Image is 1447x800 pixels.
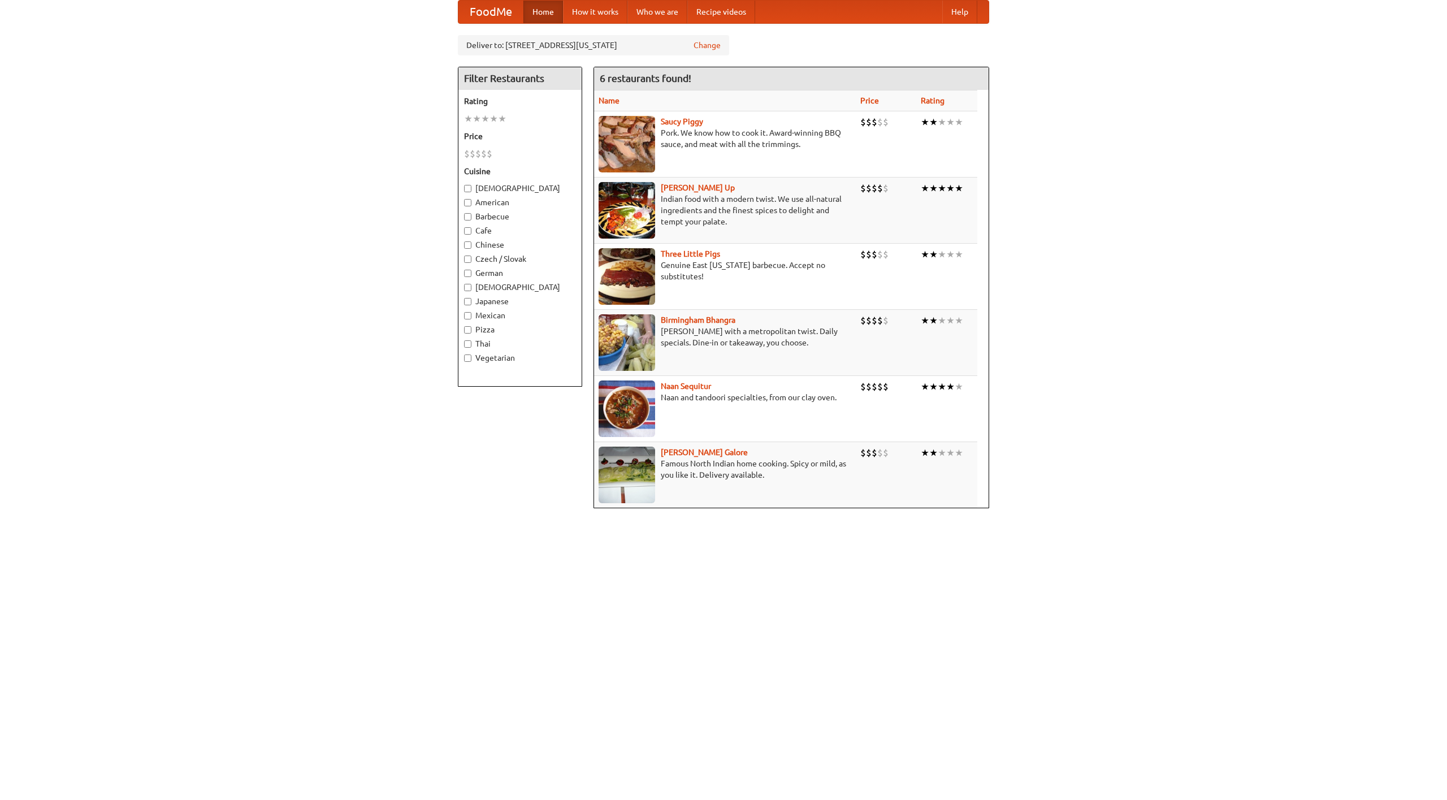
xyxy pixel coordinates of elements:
[883,248,889,261] li: $
[464,256,471,263] input: Czech / Slovak
[946,447,955,459] li: ★
[955,116,963,128] li: ★
[872,182,877,194] li: $
[860,314,866,327] li: $
[694,40,721,51] a: Change
[872,447,877,459] li: $
[464,131,576,142] h5: Price
[938,380,946,393] li: ★
[600,73,691,84] ng-pluralize: 6 restaurants found!
[872,314,877,327] li: $
[883,447,889,459] li: $
[464,185,471,192] input: [DEMOGRAPHIC_DATA]
[883,116,889,128] li: $
[883,182,889,194] li: $
[929,248,938,261] li: ★
[938,314,946,327] li: ★
[464,199,471,206] input: American
[872,248,877,261] li: $
[481,148,487,160] li: $
[481,113,489,125] li: ★
[866,248,872,261] li: $
[866,380,872,393] li: $
[599,380,655,437] img: naansequitur.jpg
[687,1,755,23] a: Recipe videos
[464,267,576,279] label: German
[464,326,471,334] input: Pizza
[866,447,872,459] li: $
[877,182,883,194] li: $
[883,380,889,393] li: $
[464,324,576,335] label: Pizza
[470,148,475,160] li: $
[877,314,883,327] li: $
[938,116,946,128] li: ★
[599,248,655,305] img: littlepigs.jpg
[464,296,576,307] label: Japanese
[458,67,582,90] h4: Filter Restaurants
[464,352,576,364] label: Vegetarian
[860,182,866,194] li: $
[464,211,576,222] label: Barbecue
[661,117,703,126] a: Saucy Piggy
[955,380,963,393] li: ★
[929,182,938,194] li: ★
[921,314,929,327] li: ★
[599,193,851,227] p: Indian food with a modern twist. We use all-natural ingredients and the finest spices to delight ...
[877,380,883,393] li: $
[661,183,735,192] a: [PERSON_NAME] Up
[921,182,929,194] li: ★
[929,447,938,459] li: ★
[473,113,481,125] li: ★
[599,458,851,481] p: Famous North Indian home cooking. Spicy or mild, as you like it. Delivery available.
[877,447,883,459] li: $
[921,96,945,105] a: Rating
[464,166,576,177] h5: Cuisine
[866,182,872,194] li: $
[599,447,655,503] img: currygalore.jpg
[464,241,471,249] input: Chinese
[498,113,506,125] li: ★
[458,1,523,23] a: FoodMe
[921,380,929,393] li: ★
[464,312,471,319] input: Mexican
[661,249,720,258] a: Three Little Pigs
[929,116,938,128] li: ★
[464,239,576,250] label: Chinese
[464,113,473,125] li: ★
[464,310,576,321] label: Mexican
[866,314,872,327] li: $
[877,116,883,128] li: $
[464,148,470,160] li: $
[464,284,471,291] input: [DEMOGRAPHIC_DATA]
[464,225,576,236] label: Cafe
[860,447,866,459] li: $
[661,448,748,457] a: [PERSON_NAME] Galore
[938,182,946,194] li: ★
[464,213,471,220] input: Barbecue
[946,248,955,261] li: ★
[464,282,576,293] label: [DEMOGRAPHIC_DATA]
[464,298,471,305] input: Japanese
[946,182,955,194] li: ★
[946,380,955,393] li: ★
[599,116,655,172] img: saucy.jpg
[599,260,851,282] p: Genuine East [US_STATE] barbecue. Accept no substitutes!
[929,380,938,393] li: ★
[860,96,879,105] a: Price
[877,248,883,261] li: $
[599,182,655,239] img: curryup.jpg
[464,253,576,265] label: Czech / Slovak
[563,1,627,23] a: How it works
[661,382,711,391] b: Naan Sequitur
[866,116,872,128] li: $
[599,96,619,105] a: Name
[955,248,963,261] li: ★
[938,248,946,261] li: ★
[487,148,492,160] li: $
[955,447,963,459] li: ★
[860,116,866,128] li: $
